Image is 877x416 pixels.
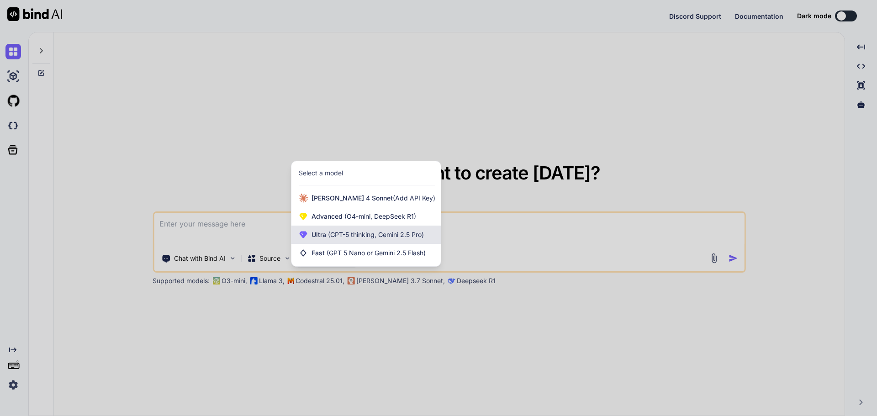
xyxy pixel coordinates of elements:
[299,169,343,178] div: Select a model
[312,194,435,203] span: [PERSON_NAME] 4 Sonnet
[312,248,426,258] span: Fast
[326,231,424,238] span: (GPT-5 thinking, Gemini 2.5 Pro)
[393,194,435,202] span: (Add API Key)
[343,212,416,220] span: (O4-mini, DeepSeek R1)
[312,230,424,239] span: Ultra
[312,212,416,221] span: Advanced
[327,249,426,257] span: (GPT 5 Nano or Gemini 2.5 Flash)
